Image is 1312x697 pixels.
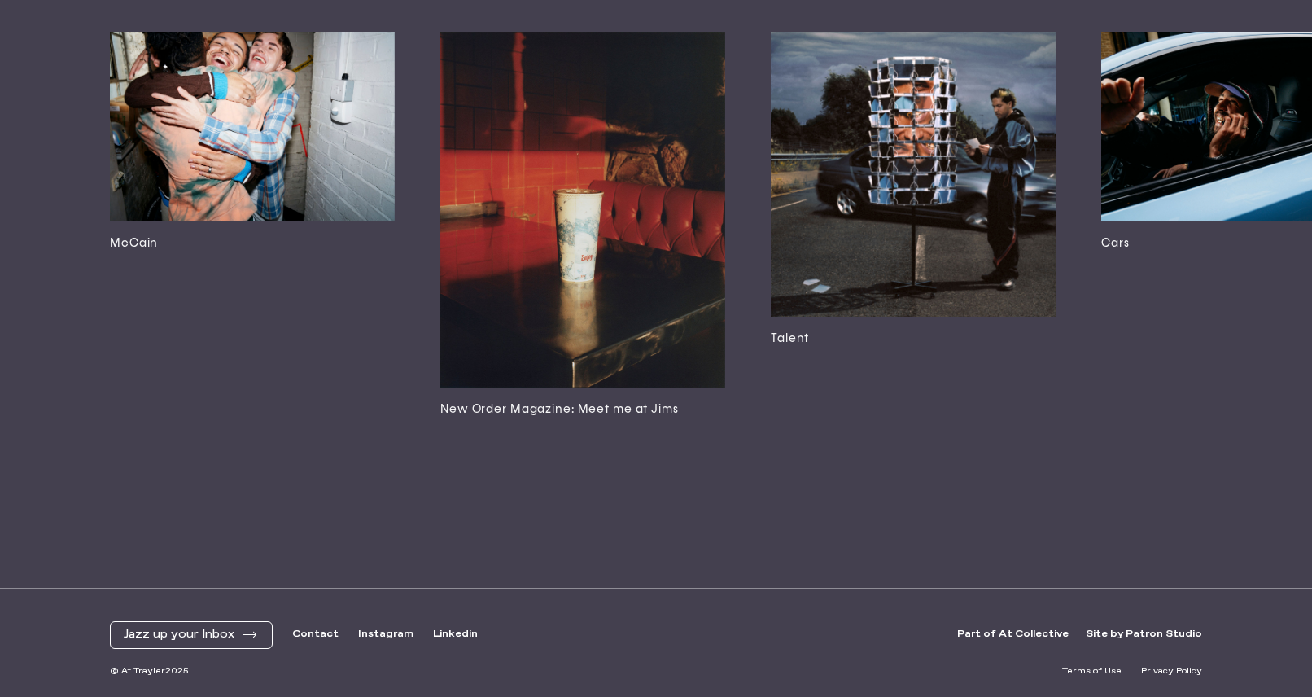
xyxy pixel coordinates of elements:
span: © At Trayler 2025 [110,665,189,677]
a: Linkedin [433,628,478,642]
h3: New Order Magazine: Meet me at Jims [440,401,725,419]
a: Part of At Collective [957,628,1069,642]
h3: Talent [771,330,1056,348]
a: McCain [110,32,395,490]
a: New Order Magazine: Meet me at Jims [440,32,725,490]
a: Instagram [358,628,413,642]
button: Jazz up your Inbox [124,628,259,642]
span: Jazz up your Inbox [124,628,234,642]
a: Terms of Use [1062,665,1122,677]
a: Contact [292,628,339,642]
a: Privacy Policy [1141,665,1202,677]
a: Talent [771,32,1056,490]
h3: McCain [110,235,395,252]
a: Site by Patron Studio [1086,628,1202,642]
